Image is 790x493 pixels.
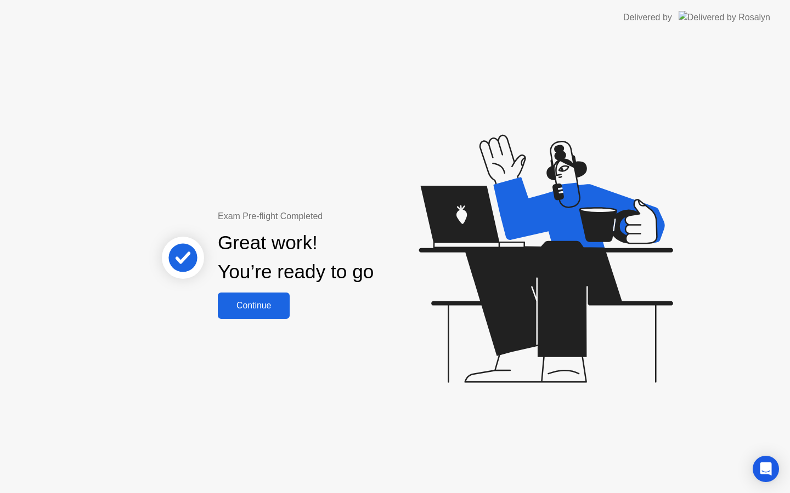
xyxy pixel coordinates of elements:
div: Continue [221,301,286,311]
div: Great work! You’re ready to go [218,228,374,286]
div: Open Intercom Messenger [753,456,779,482]
button: Continue [218,293,290,319]
div: Exam Pre-flight Completed [218,210,444,223]
img: Delivered by Rosalyn [679,11,770,24]
div: Delivered by [623,11,672,24]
